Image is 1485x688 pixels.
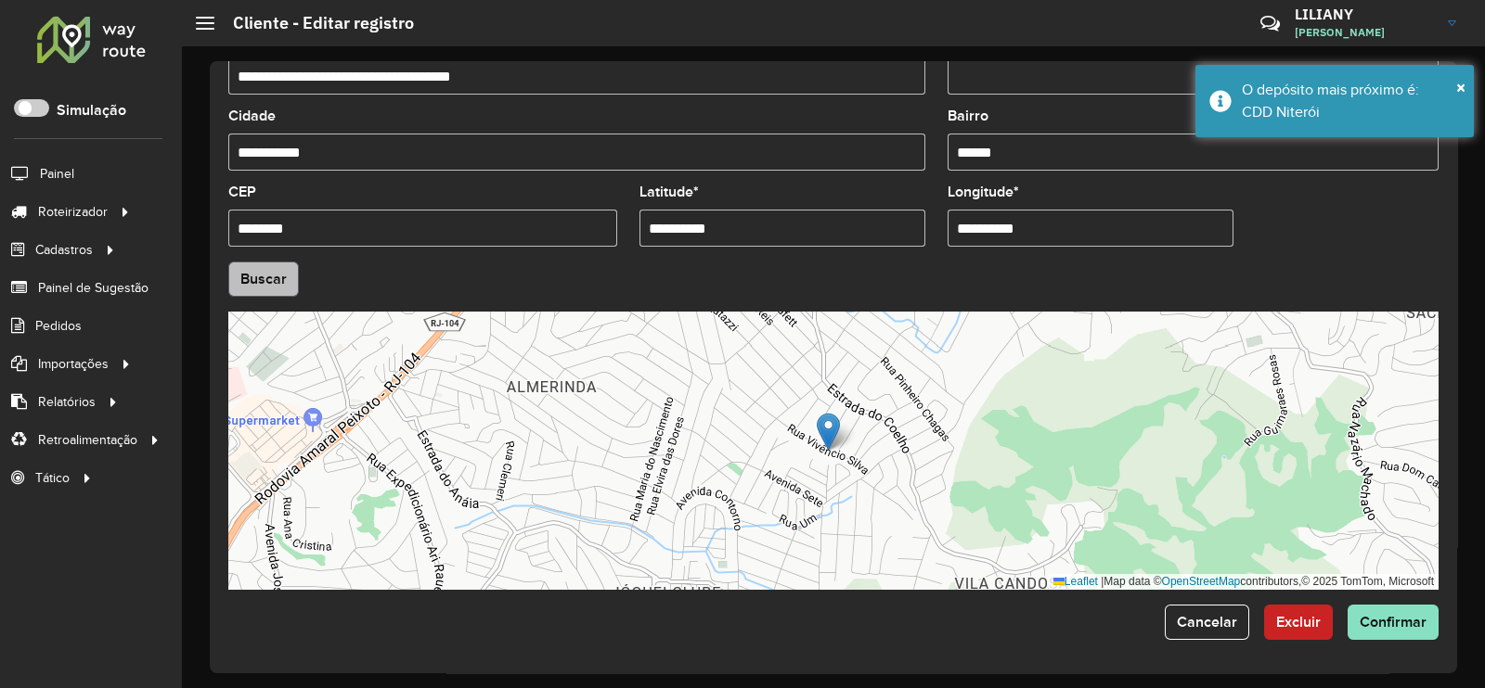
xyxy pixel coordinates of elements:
span: Painel [40,164,74,184]
span: Importações [38,354,109,374]
span: Cadastros [35,240,93,260]
span: Cancelar [1177,614,1237,630]
button: Buscar [228,261,299,297]
span: Retroalimentação [38,430,137,450]
h3: LILIANY [1295,6,1434,23]
div: O depósito mais próximo é: CDD Niterói [1242,79,1460,123]
span: Pedidos [35,316,82,336]
div: Map data © contributors,© 2025 TomTom, Microsoft [1049,574,1439,590]
label: Latitude [639,181,699,203]
label: CEP [228,181,256,203]
a: Contato Rápido [1250,4,1290,44]
label: Bairro [948,105,988,127]
a: OpenStreetMap [1162,575,1241,588]
label: Cidade [228,105,276,127]
a: Leaflet [1053,575,1098,588]
span: | [1101,575,1104,588]
button: Excluir [1264,605,1333,640]
span: Confirmar [1360,614,1427,630]
span: Roteirizador [38,202,108,222]
img: Marker [817,413,840,451]
span: × [1456,77,1466,97]
span: Excluir [1276,614,1321,630]
label: Longitude [948,181,1019,203]
button: Close [1456,73,1466,101]
span: Painel de Sugestão [38,278,148,298]
h2: Cliente - Editar registro [214,13,414,33]
span: Relatórios [38,392,96,412]
button: Confirmar [1348,605,1439,640]
button: Cancelar [1165,605,1249,640]
span: Tático [35,468,70,488]
label: Simulação [57,99,126,121]
span: [PERSON_NAME] [1295,24,1434,41]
